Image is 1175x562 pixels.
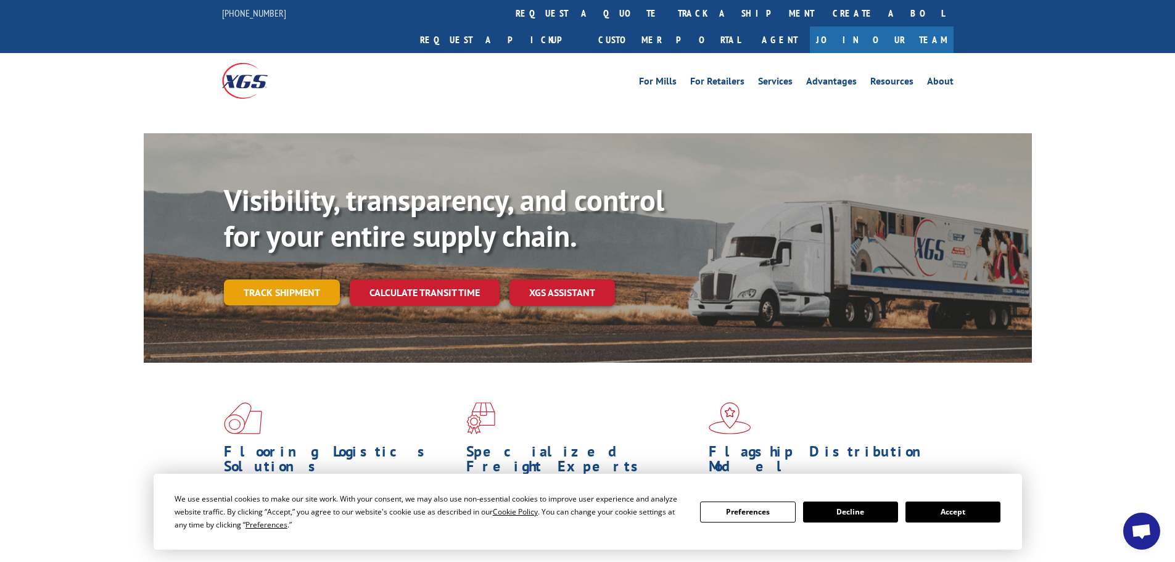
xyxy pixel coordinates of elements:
[709,402,751,434] img: xgs-icon-flagship-distribution-model-red
[639,76,677,90] a: For Mills
[690,76,744,90] a: For Retailers
[810,27,954,53] a: Join Our Team
[224,402,262,434] img: xgs-icon-total-supply-chain-intelligence-red
[806,76,857,90] a: Advantages
[466,444,699,480] h1: Specialized Freight Experts
[589,27,749,53] a: Customer Portal
[870,76,913,90] a: Resources
[224,181,664,255] b: Visibility, transparency, and control for your entire supply chain.
[749,27,810,53] a: Agent
[175,492,685,531] div: We use essential cookies to make our site work. With your consent, we may also use non-essential ...
[927,76,954,90] a: About
[803,502,898,523] button: Decline
[709,444,942,480] h1: Flagship Distribution Model
[222,7,286,19] a: [PHONE_NUMBER]
[245,519,287,530] span: Preferences
[493,506,538,517] span: Cookie Policy
[758,76,793,90] a: Services
[700,502,795,523] button: Preferences
[509,279,615,306] a: XGS ASSISTANT
[1123,513,1160,550] div: Open chat
[224,444,457,480] h1: Flooring Logistics Solutions
[411,27,589,53] a: Request a pickup
[154,474,1022,550] div: Cookie Consent Prompt
[466,402,495,434] img: xgs-icon-focused-on-flooring-red
[350,279,500,306] a: Calculate transit time
[905,502,1000,523] button: Accept
[224,279,340,305] a: Track shipment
